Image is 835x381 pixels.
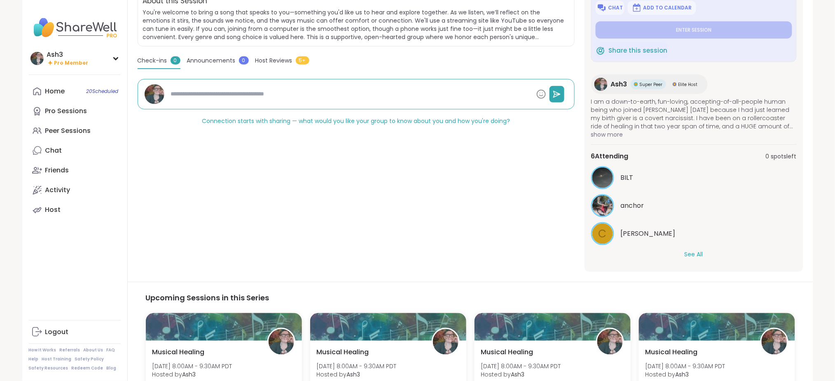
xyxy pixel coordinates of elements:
[599,226,607,242] span: C
[597,329,623,355] img: Ash3
[152,370,232,379] span: Hosted by
[29,365,68,371] a: Safety Resources
[30,52,44,65] img: Ash3
[47,50,89,59] div: Ash3
[591,130,797,139] span: show more
[596,21,792,39] button: Enter session
[269,329,294,355] img: Ash3
[107,347,115,353] a: FAQ
[29,81,121,101] a: Home20Scheduled
[317,347,369,357] span: Musical Healing
[42,356,72,362] a: Host Training
[146,292,795,303] h3: Upcoming Sessions in this Series
[673,82,677,86] img: Elite Host
[621,229,676,239] span: Cyndy
[45,205,61,214] div: Host
[54,60,89,67] span: Pro Member
[171,56,180,65] span: 0
[29,101,121,121] a: Pro Sessions
[45,126,91,135] div: Peer Sessions
[608,5,623,11] span: Chat
[347,370,360,379] b: Ash3
[29,200,121,220] a: Host
[632,3,642,13] img: ShareWell Logomark
[685,250,703,259] button: See All
[678,81,698,88] span: Elite Host
[592,195,613,216] img: anchor
[481,362,561,370] span: [DATE] 8:00AM - 9:30AM PDT
[152,362,232,370] span: [DATE] 8:00AM - 9:30AM PDT
[202,117,510,125] span: Connection starts with sharing — what would you like your group to know about you and how you're ...
[145,84,164,104] img: Ash3
[143,8,569,41] span: You're welcome to bring a song that speaks to you—something you'd like us to hear and explore tog...
[646,370,725,379] span: Hosted by
[676,370,689,379] b: Ash3
[182,370,196,379] b: Ash3
[594,78,608,91] img: Ash3
[597,3,607,13] img: ShareWell Logomark
[29,121,121,141] a: Peer Sessions
[84,347,103,353] a: About Us
[29,356,39,362] a: Help
[107,365,117,371] a: Blog
[481,347,533,357] span: Musical Healing
[634,82,638,86] img: Super Peer
[592,167,613,188] img: BILT
[187,56,236,65] span: Announcements
[591,222,797,245] a: C[PERSON_NAME]
[591,151,629,161] span: 6 Attending
[591,98,797,130] span: I am a down-to-earth, fun-loving, accepting-of-all-people human being who joined [PERSON_NAME] [D...
[433,329,458,355] img: Ash3
[152,347,205,357] span: Musical Healing
[591,166,797,189] a: BILTBILT
[511,370,525,379] b: Ash3
[29,13,121,42] img: ShareWell Nav Logo
[628,1,696,15] button: Add to Calendar
[255,56,292,65] span: Host Reviews
[766,152,797,161] span: 0 spots left
[29,322,121,342] a: Logout
[481,370,561,379] span: Hosted by
[676,27,711,33] span: Enter session
[640,81,663,88] span: Super Peer
[75,356,104,362] a: Safety Policy
[646,347,698,357] span: Musical Healing
[138,56,167,65] span: Check-ins
[596,1,624,15] button: Chat
[29,347,56,353] a: How It Works
[596,42,668,59] button: Share this session
[29,180,121,200] a: Activity
[621,201,644,211] span: anchor
[621,173,634,183] span: BILT
[762,329,787,355] img: Ash3
[45,87,65,96] div: Home
[45,328,69,337] div: Logout
[611,79,627,89] span: Ash3
[29,141,121,160] a: Chat
[646,362,725,370] span: [DATE] 8:00AM - 9:30AM PDT
[29,160,121,180] a: Friends
[45,166,69,175] div: Friends
[591,194,797,217] a: anchoranchor
[591,74,708,94] a: Ash3Ash3Super PeerSuper PeerElite HostElite Host
[296,56,309,65] span: 5+
[72,365,103,371] a: Redeem Code
[643,5,692,11] span: Add to Calendar
[45,107,87,116] div: Pro Sessions
[45,146,62,155] div: Chat
[317,370,397,379] span: Hosted by
[87,88,119,95] span: 20 Scheduled
[596,46,606,56] img: ShareWell Logomark
[239,56,249,65] span: 0
[609,46,668,56] span: Share this session
[45,186,70,195] div: Activity
[317,362,397,370] span: [DATE] 8:00AM - 9:30AM PDT
[60,347,80,353] a: Referrals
